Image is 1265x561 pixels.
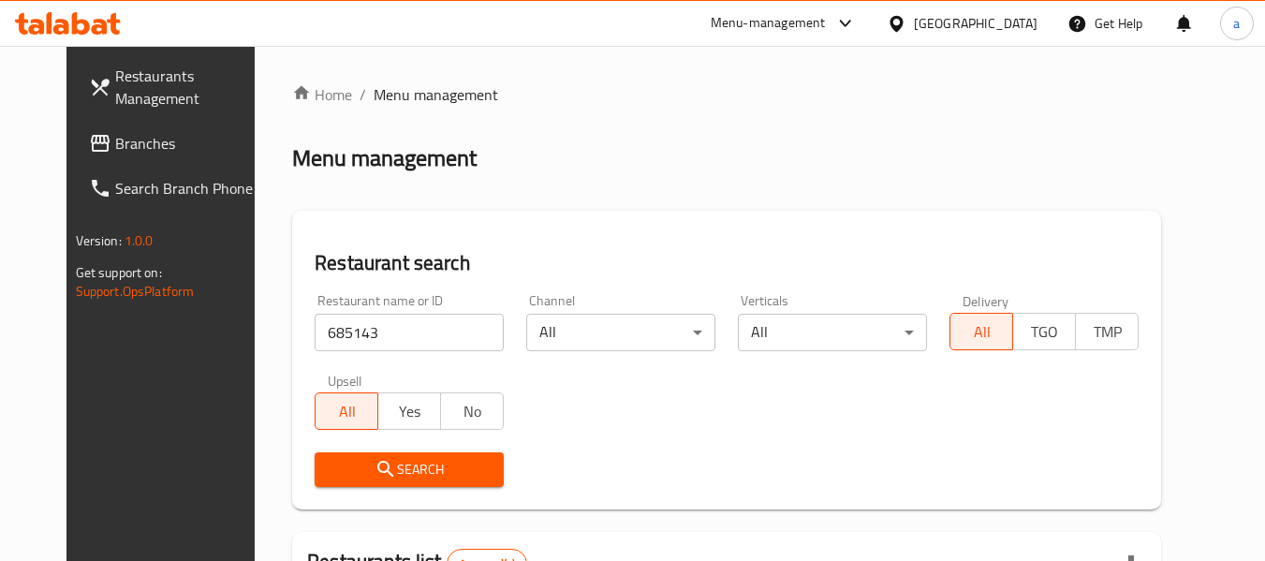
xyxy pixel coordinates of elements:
button: TGO [1012,313,1076,350]
button: Search [315,452,504,487]
span: a [1233,13,1240,34]
button: Yes [377,392,441,430]
div: All [738,314,927,351]
a: Home [292,83,352,106]
div: Menu-management [711,12,826,35]
button: TMP [1075,313,1139,350]
button: No [440,392,504,430]
span: Get support on: [76,260,162,285]
span: Search Branch Phone [115,177,263,199]
span: No [449,398,496,425]
a: Support.OpsPlatform [76,279,195,303]
input: Search for restaurant name or ID.. [315,314,504,351]
span: Restaurants Management [115,65,263,110]
span: Search [330,458,489,481]
span: Branches [115,132,263,155]
div: All [526,314,715,351]
span: All [323,398,371,425]
span: 1.0.0 [125,229,154,253]
a: Branches [74,121,278,166]
a: Restaurants Management [74,53,278,121]
a: Search Branch Phone [74,166,278,211]
span: TGO [1021,318,1068,346]
div: [GEOGRAPHIC_DATA] [914,13,1037,34]
nav: breadcrumb [292,83,1161,106]
h2: Menu management [292,143,477,173]
span: Yes [386,398,434,425]
button: All [949,313,1013,350]
li: / [360,83,366,106]
h2: Restaurant search [315,249,1139,277]
span: All [958,318,1006,346]
label: Delivery [963,294,1009,307]
button: All [315,392,378,430]
span: Menu management [374,83,498,106]
label: Upsell [328,374,362,387]
span: TMP [1083,318,1131,346]
span: Version: [76,229,122,253]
